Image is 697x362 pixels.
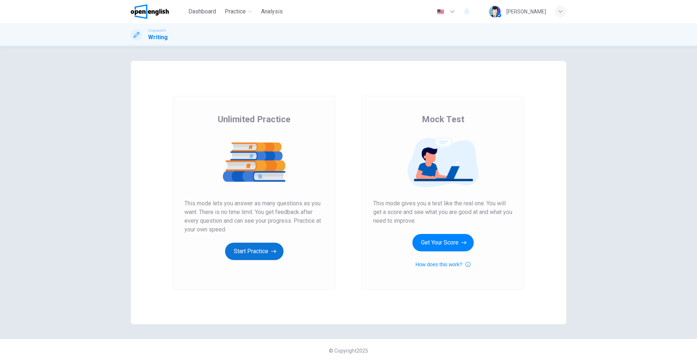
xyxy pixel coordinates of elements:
span: Linguaskill [148,28,166,33]
span: Analysis [261,7,283,16]
img: en [436,9,445,15]
span: This mode gives you a test like the real one. You will get a score and see what you are good at a... [373,199,513,225]
span: © Copyright 2025 [329,348,368,354]
button: Start Practice [225,243,284,260]
button: Get Your Score [412,234,474,251]
button: Practice [222,5,255,18]
img: Profile picture [489,6,501,17]
div: [PERSON_NAME] [506,7,546,16]
span: Mock Test [422,114,464,125]
img: OpenEnglish logo [131,4,169,19]
span: Dashboard [188,7,216,16]
a: OpenEnglish logo [131,4,186,19]
button: Analysis [258,5,286,18]
span: Unlimited Practice [218,114,290,125]
button: Dashboard [186,5,219,18]
button: How does this work? [415,260,470,269]
h1: Writing [148,33,168,42]
span: Practice [225,7,246,16]
span: This mode lets you answer as many questions as you want. There is no time limit. You get feedback... [184,199,324,234]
